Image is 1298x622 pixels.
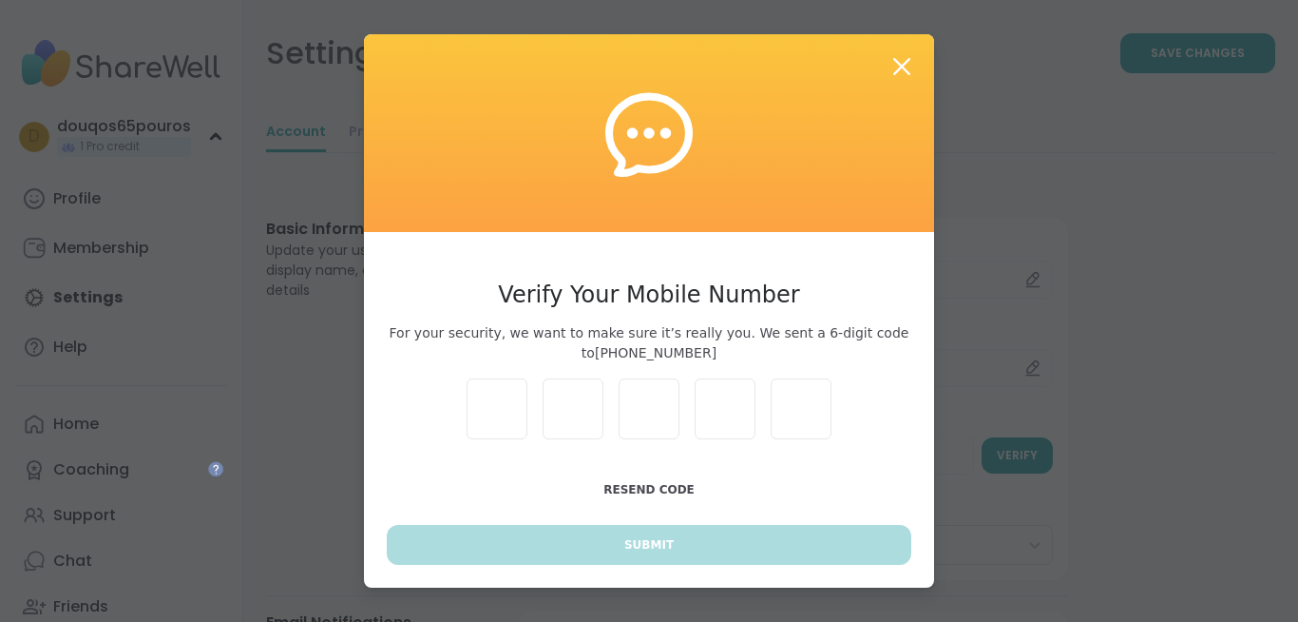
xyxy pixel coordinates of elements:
span: For your security, we want to make sure it’s really you. We sent a 6-digit code to [PHONE_NUMBER] [387,323,911,363]
h3: Verify Your Mobile Number [387,278,911,312]
iframe: Spotlight [208,461,223,476]
button: Resend Code [387,470,911,510]
span: Resend Code [603,483,695,496]
button: Submit [387,525,911,565]
span: Submit [624,536,674,554]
